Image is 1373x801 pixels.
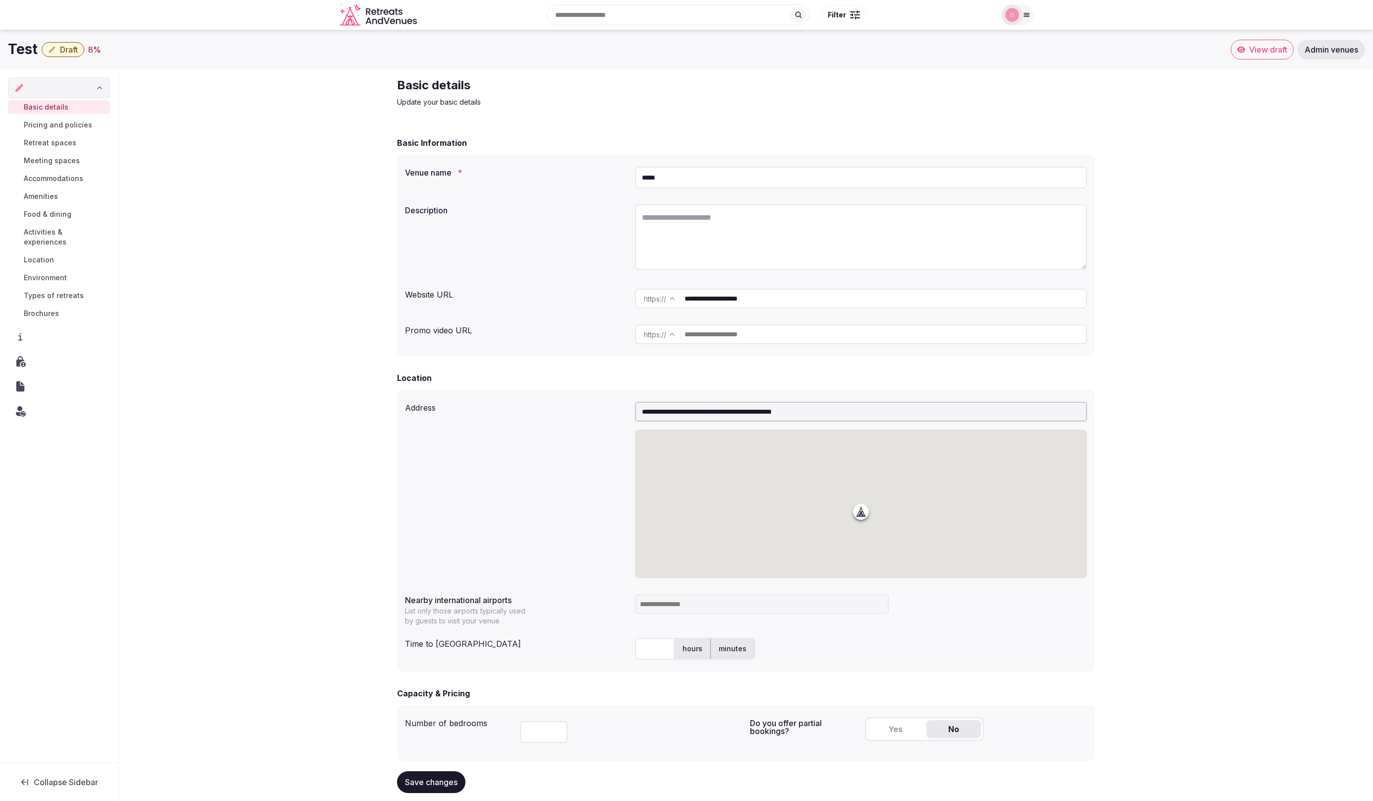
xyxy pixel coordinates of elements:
a: Brochures [8,307,110,320]
a: Retreat spaces [8,136,110,150]
a: Amenities [8,189,110,203]
p: List only those airports typically used by guests to visit your venue [405,606,532,626]
button: Collapse Sidebar [8,771,110,793]
div: Website URL [405,285,627,301]
span: Brochures [24,308,59,318]
a: Food & dining [8,207,110,221]
label: Venue name [405,169,627,177]
span: Basic details [24,102,68,112]
label: Nearby international airports [405,596,627,604]
span: Meeting spaces [24,156,80,166]
div: Number of bedrooms [405,713,512,729]
label: hours [675,636,710,662]
label: minutes [711,636,754,662]
span: Activities & experiences [24,227,106,247]
a: Environment [8,271,110,285]
div: 8 % [88,44,101,56]
a: Accommodations [8,172,110,185]
span: View draft [1249,45,1287,55]
div: Promo video URL [405,320,627,336]
svg: Retreats and Venues company logo [340,4,419,26]
h2: Location [397,372,432,384]
a: Meeting spaces [8,154,110,168]
span: Types of retreats [24,291,84,301]
h1: Test [8,40,38,59]
button: Filter [821,5,866,24]
span: Food & dining [24,209,71,219]
a: Types of retreats [8,289,110,303]
button: Draft [42,42,84,57]
span: Environment [24,273,67,283]
button: Save changes [397,771,465,793]
p: Update your basic details [397,97,730,107]
h2: Capacity & Pricing [397,687,470,699]
span: Retreat spaces [24,138,76,148]
span: Admin venues [1305,45,1358,55]
a: Visit the homepage [340,4,419,26]
a: Location [8,253,110,267]
span: Pricing and policies [24,120,92,130]
span: Amenities [24,191,58,201]
div: Address [405,398,627,414]
span: Accommodations [24,174,83,184]
a: Activities & experiences [8,225,110,249]
a: Admin venues [1298,40,1365,60]
label: Description [405,206,627,214]
button: Yes [868,720,922,738]
h2: Basic Information [397,137,467,149]
h2: Basic details [397,77,730,93]
a: View draft [1231,40,1294,60]
span: Filter [828,10,846,20]
img: Glen Hayes [1005,8,1019,22]
label: Do you offer partial bookings? [750,719,857,735]
div: Time to [GEOGRAPHIC_DATA] [405,634,627,650]
span: Draft [60,45,78,55]
span: Save changes [405,777,458,787]
button: No [926,720,981,738]
a: Basic details [8,100,110,114]
a: Pricing and policies [8,118,110,132]
button: 8% [88,44,101,56]
span: Location [24,255,54,265]
span: Collapse Sidebar [34,777,98,787]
